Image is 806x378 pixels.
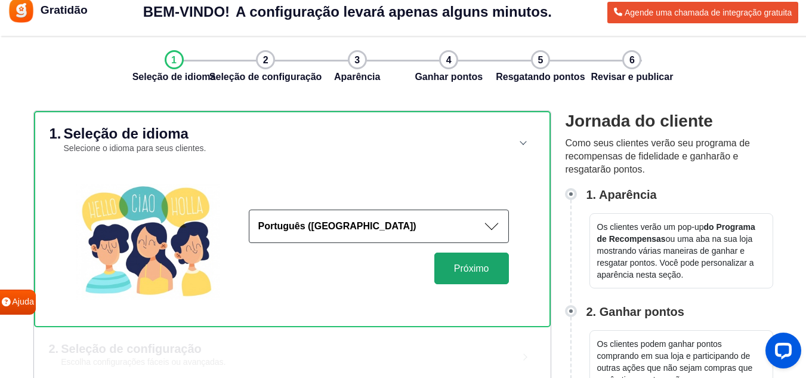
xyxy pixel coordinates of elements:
[434,253,509,284] button: Próximo
[607,2,798,23] a: Agende uma chamada de integração gratuita
[41,4,88,16] font: Gratidão
[597,222,704,232] font: Os clientes verão um pop-up
[454,263,489,273] font: Próximo
[64,143,206,153] font: Selecione o idioma para seus clientes.
[566,112,713,130] font: Jornada do cliente
[236,4,552,20] font: A configuração levará apenas alguns minutos.
[50,125,61,142] font: 1.
[249,210,509,243] button: Português ([GEOGRAPHIC_DATA])
[597,222,755,244] font: do Programa de Recompensas
[566,138,751,174] font: Como seus clientes verão seu programa de recompensas de fidelidade e ganharão e resgatarão pontos.
[586,305,684,318] font: 2. Ganhar pontos
[64,125,189,142] font: Seleção de idioma
[625,8,792,17] font: Agende uma chamada de integração gratuita
[597,234,754,279] font: ou uma aba na sua loja mostrando várias maneiras de ganhar e resgatar pontos. Você pode personali...
[586,188,657,201] font: 1. Aparência
[143,4,230,20] font: BEM-VINDO!
[756,328,806,378] iframe: Widget de bate-papo LiveChat
[258,221,416,231] font: Português ([GEOGRAPHIC_DATA])
[12,297,34,306] font: Ajuda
